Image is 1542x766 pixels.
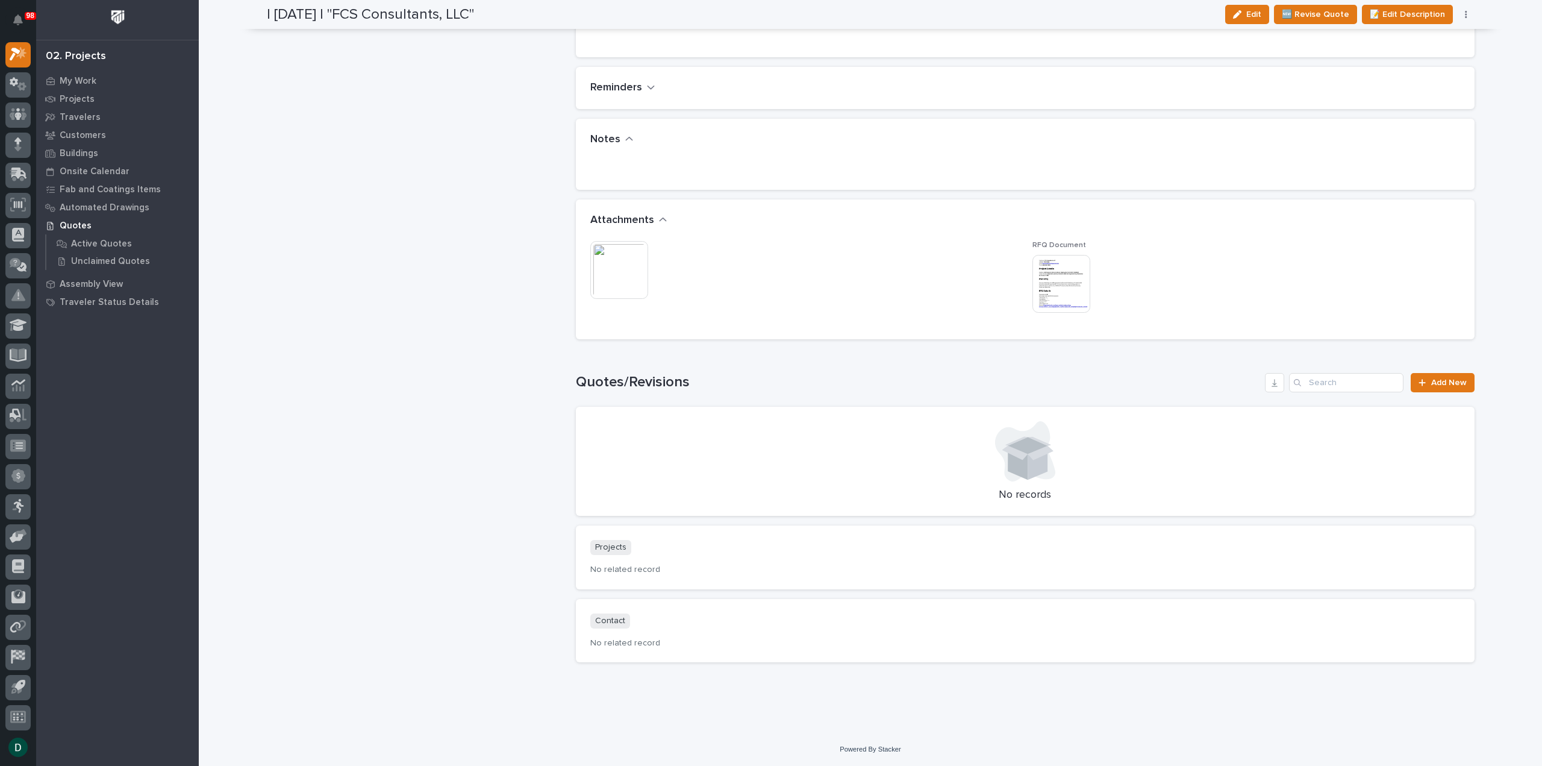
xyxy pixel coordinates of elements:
[46,50,106,63] div: 02. Projects
[36,162,199,180] a: Onsite Calendar
[1411,373,1474,392] a: Add New
[60,279,123,290] p: Assembly View
[1032,242,1086,249] span: RFQ Document
[60,148,98,159] p: Buildings
[36,216,199,234] a: Quotes
[60,221,92,231] p: Quotes
[1282,7,1349,22] span: 🆕 Revise Quote
[590,214,654,227] h2: Attachments
[60,184,161,195] p: Fab and Coatings Items
[60,130,106,141] p: Customers
[36,180,199,198] a: Fab and Coatings Items
[36,293,199,311] a: Traveler Status Details
[1225,5,1269,24] button: Edit
[5,7,31,33] button: Notifications
[5,735,31,760] button: users-avatar
[590,565,1460,575] p: No related record
[590,81,642,95] h2: Reminders
[46,235,199,252] a: Active Quotes
[27,11,34,20] p: 98
[590,614,630,629] p: Contact
[590,638,1460,648] p: No related record
[590,133,634,146] button: Notes
[1431,378,1467,387] span: Add New
[1370,7,1445,22] span: 📝 Edit Description
[71,256,150,267] p: Unclaimed Quotes
[36,275,199,293] a: Assembly View
[590,489,1460,502] p: No records
[1274,5,1357,24] button: 🆕 Revise Quote
[60,76,96,87] p: My Work
[71,239,132,250] p: Active Quotes
[36,198,199,216] a: Automated Drawings
[60,112,101,123] p: Travelers
[590,214,667,227] button: Attachments
[590,540,631,555] p: Projects
[590,81,655,95] button: Reminders
[840,746,901,753] a: Powered By Stacker
[36,72,199,90] a: My Work
[46,253,199,269] a: Unclaimed Quotes
[107,6,129,28] img: Workspace Logo
[267,6,474,24] h2: | [DATE] | "FCS Consultants, LLC"
[1362,5,1453,24] button: 📝 Edit Description
[60,202,149,213] p: Automated Drawings
[590,133,620,146] h2: Notes
[15,14,31,34] div: Notifications98
[1289,373,1403,392] input: Search
[576,374,1261,391] h1: Quotes/Revisions
[60,94,95,105] p: Projects
[36,126,199,144] a: Customers
[36,90,199,108] a: Projects
[1246,9,1261,20] span: Edit
[60,166,130,177] p: Onsite Calendar
[36,108,199,126] a: Travelers
[36,144,199,162] a: Buildings
[60,297,159,308] p: Traveler Status Details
